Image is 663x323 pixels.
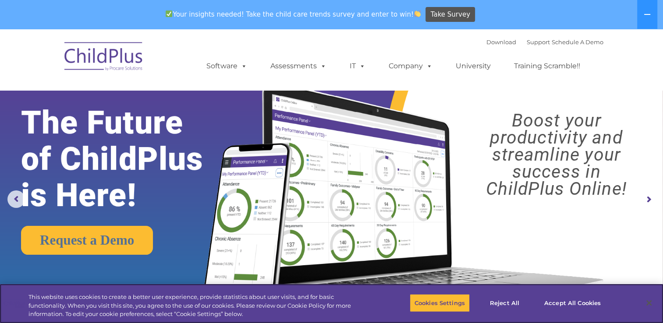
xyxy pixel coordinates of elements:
rs-layer: The Future of ChildPlus is Here! [21,105,233,214]
a: Company [380,57,441,75]
span: Your insights needed! Take the child care trends survey and enter to win! [162,6,425,23]
a: Training Scramble!! [505,57,589,75]
a: IT [341,57,374,75]
span: Take Survey [431,7,470,22]
img: ChildPlus by Procare Solutions [60,36,148,80]
span: Phone number [122,94,159,100]
font: | [486,39,603,46]
a: Download [486,39,516,46]
div: This website uses cookies to create a better user experience, provide statistics about user visit... [28,293,365,319]
button: Accept All Cookies [539,294,606,312]
a: Assessments [262,57,335,75]
img: 👏 [414,11,421,17]
button: Reject All [477,294,532,312]
a: Request a Demo [21,226,153,255]
a: Support [527,39,550,46]
a: Software [198,57,256,75]
a: Take Survey [425,7,475,22]
button: Close [639,293,659,312]
button: Cookies Settings [410,294,470,312]
span: Last name [122,58,149,64]
a: Schedule A Demo [552,39,603,46]
a: University [447,57,500,75]
img: ✅ [166,11,172,17]
rs-layer: Boost your productivity and streamline your success in ChildPlus Online! [458,112,655,197]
